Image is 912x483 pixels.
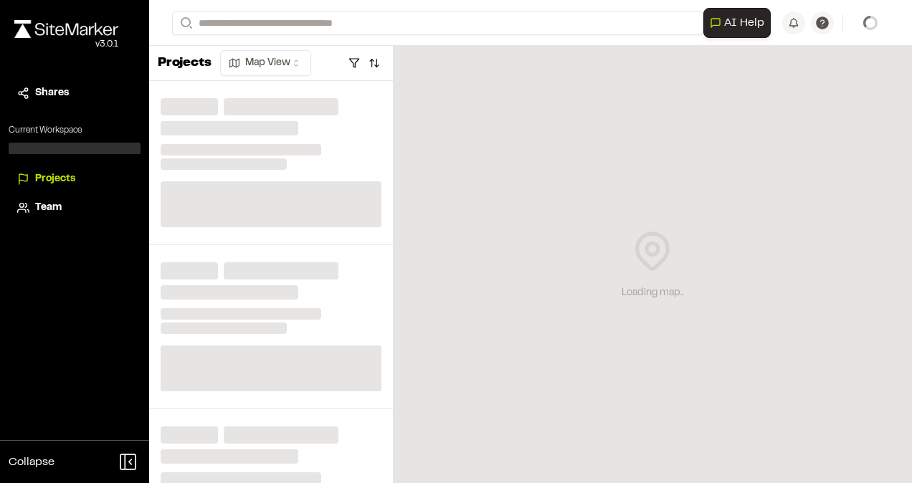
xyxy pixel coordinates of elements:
[14,20,118,38] img: rebrand.png
[17,171,132,187] a: Projects
[17,85,132,101] a: Shares
[703,8,771,38] button: Open AI Assistant
[724,14,764,32] span: AI Help
[158,54,212,73] p: Projects
[703,8,776,38] div: Open AI Assistant
[35,85,69,101] span: Shares
[14,38,118,51] div: Oh geez...please don't...
[9,124,141,137] p: Current Workspace
[9,454,54,471] span: Collapse
[172,11,198,35] button: Search
[35,200,62,216] span: Team
[17,200,132,216] a: Team
[35,171,75,187] span: Projects
[622,285,684,301] div: Loading map...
